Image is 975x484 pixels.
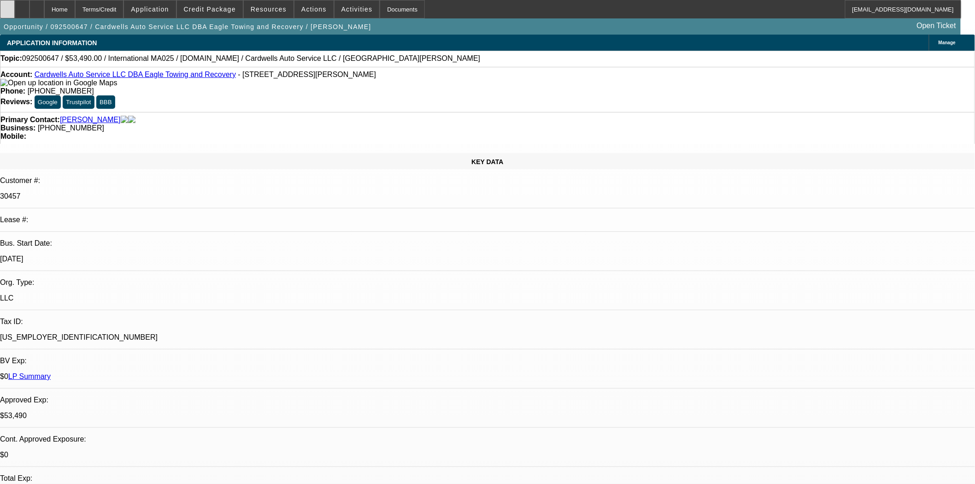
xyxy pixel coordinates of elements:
button: Credit Package [177,0,243,18]
a: Open Ticket [913,18,960,34]
button: Trustpilot [63,95,94,109]
button: Activities [335,0,380,18]
img: facebook-icon.png [121,116,128,124]
a: View Google Maps [0,79,117,87]
a: LP Summary [8,372,51,380]
strong: Phone: [0,87,25,95]
button: Application [124,0,176,18]
button: BBB [96,95,115,109]
strong: Primary Contact: [0,116,60,124]
span: Resources [251,6,287,13]
span: Credit Package [184,6,236,13]
button: Google [35,95,61,109]
span: Manage [939,40,956,45]
button: Actions [294,0,334,18]
span: Actions [301,6,327,13]
span: Activities [341,6,373,13]
span: [PHONE_NUMBER] [28,87,94,95]
strong: Reviews: [0,98,32,106]
img: linkedin-icon.png [128,116,135,124]
strong: Account: [0,71,32,78]
span: Opportunity / 092500647 / Cardwells Auto Service LLC DBA Eagle Towing and Recovery / [PERSON_NAME] [4,23,371,30]
a: [PERSON_NAME] [60,116,121,124]
span: APPLICATION INFORMATION [7,39,97,47]
strong: Mobile: [0,132,26,140]
span: KEY DATA [471,158,503,165]
span: [PHONE_NUMBER] [38,124,104,132]
span: Application [131,6,169,13]
strong: Business: [0,124,35,132]
a: Cardwells Auto Service LLC DBA Eagle Towing and Recovery [35,71,236,78]
span: 092500647 / $53,490.00 / International MA025 / [DOMAIN_NAME] / Cardwells Auto Service LLC / [GEOG... [22,54,481,63]
span: - [STREET_ADDRESS][PERSON_NAME] [238,71,376,78]
button: Resources [244,0,294,18]
img: Open up location in Google Maps [0,79,117,87]
strong: Topic: [0,54,22,63]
